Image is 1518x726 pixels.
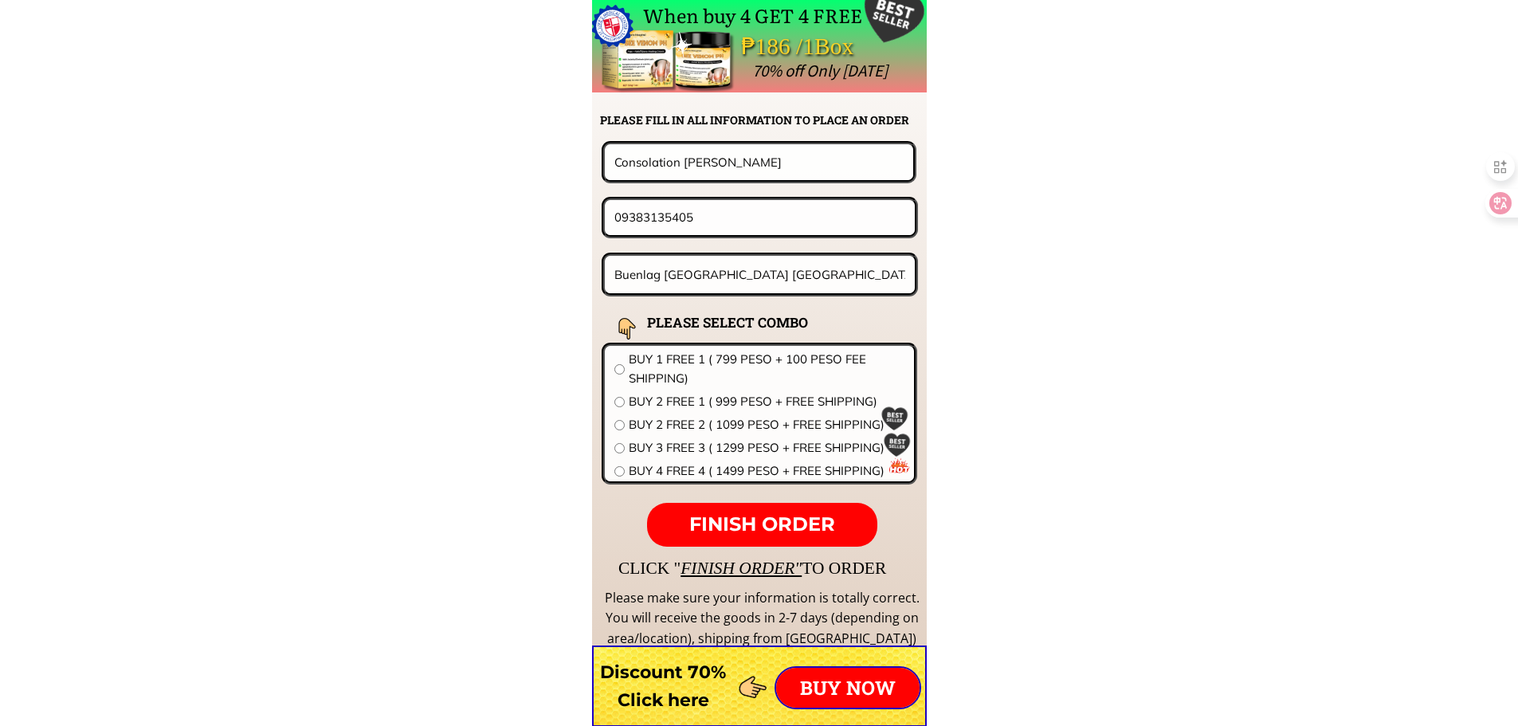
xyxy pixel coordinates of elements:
span: FINISH ORDER [689,512,835,536]
p: BUY NOW [776,668,920,708]
span: BUY 2 FREE 2 ( 1099 PESO + FREE SHIPPING) [629,415,904,434]
div: 70% off Only [DATE] [752,57,1244,84]
span: BUY 1 FREE 1 ( 799 PESO + 100 PESO FEE SHIPPING) [629,350,904,388]
div: Please make sure your information is totally correct. You will receive the goods in 2-7 days (dep... [602,588,921,649]
h2: PLEASE SELECT COMBO [647,312,848,333]
span: BUY 2 FREE 1 ( 999 PESO + FREE SHIPPING) [629,392,904,411]
input: Phone number [610,200,909,234]
div: CLICK " TO ORDER [618,555,1351,582]
h2: PLEASE FILL IN ALL INFORMATION TO PLACE AN ORDER [600,112,925,129]
input: Your name [610,144,908,179]
span: FINISH ORDER" [681,559,802,578]
span: BUY 3 FREE 3 ( 1299 PESO + FREE SHIPPING) [629,438,904,457]
input: Address [610,256,910,293]
h3: Discount 70% Click here [592,658,735,714]
div: ₱186 /1Box [741,28,899,65]
span: BUY 4 FREE 4 ( 1499 PESO + FREE SHIPPING) [629,461,904,481]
